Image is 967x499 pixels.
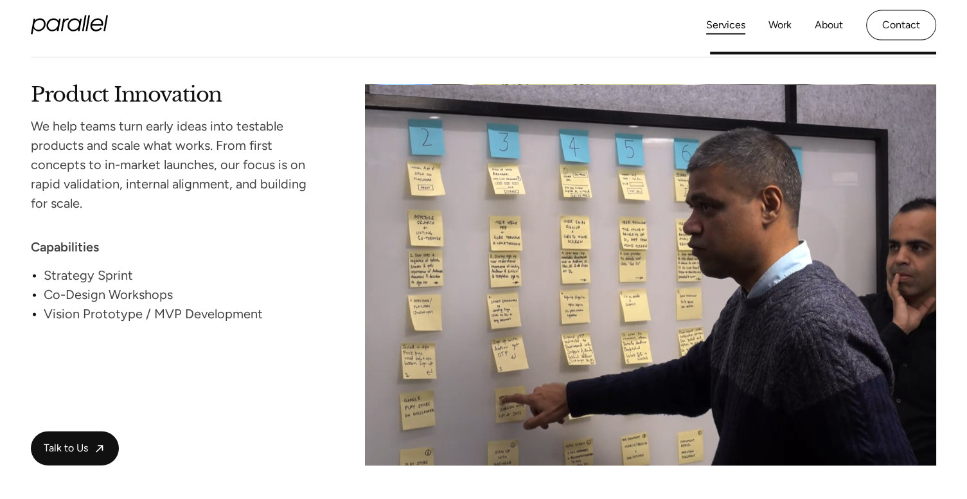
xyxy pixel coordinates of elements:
a: Services [706,16,745,35]
h2: Product Innovation [31,85,316,102]
div: We help teams turn early ideas into testable products and scale what works. From first concepts t... [31,116,316,213]
a: home [31,15,108,35]
div: Co-Design Workshops [44,285,316,304]
span: Talk to Us [44,442,88,455]
div: Strategy Sprint [44,266,316,285]
a: About [815,16,843,35]
a: Talk to Us [31,431,119,466]
div: Vision Prototype / MVP Development [44,304,316,323]
div: Capabilities [31,237,316,257]
a: Contact [866,10,936,41]
a: Work [768,16,792,35]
